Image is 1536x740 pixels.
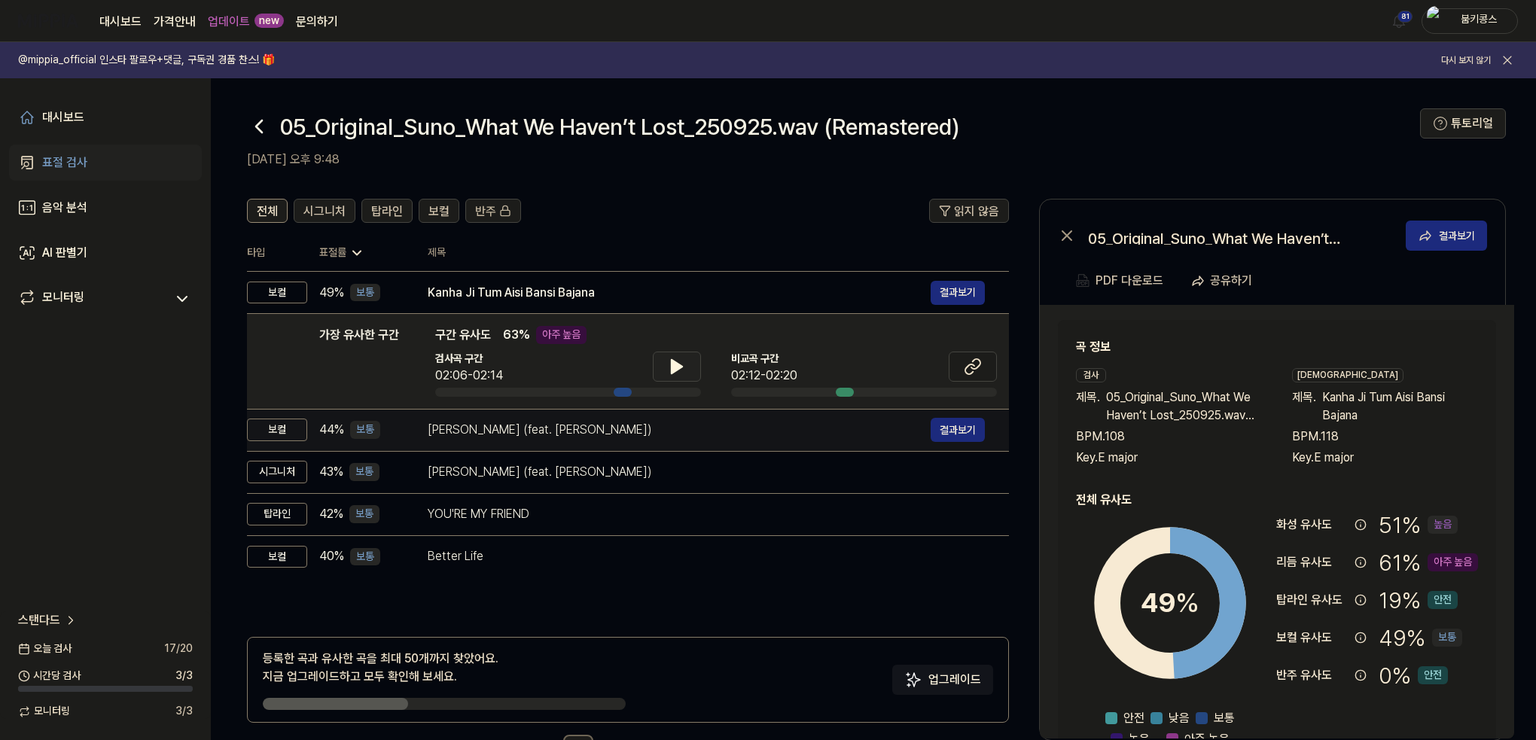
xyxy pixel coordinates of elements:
span: 17 / 20 [164,641,193,656]
span: 보통 [1214,709,1235,727]
div: 탑라인 [247,503,307,525]
div: PDF 다운로드 [1096,271,1163,291]
button: 결과보기 [931,418,985,442]
div: 보통 [350,548,380,566]
div: Key. E major [1076,449,1262,467]
h1: @mippia_official 인스타 팔로우+댓글, 구독권 경품 찬스! 🎁 [18,53,275,68]
div: BPM. 108 [1076,428,1262,446]
span: % [1175,586,1199,619]
div: [DEMOGRAPHIC_DATA] [1292,368,1403,382]
span: 43 % [319,463,343,481]
span: 63 % [503,326,530,344]
div: 탑라인 유사도 [1276,591,1349,609]
button: 결과보기 [931,281,985,305]
button: PDF 다운로드 [1073,266,1166,296]
div: 보컬 [247,282,307,304]
div: 붐키콩스 [1449,12,1508,29]
div: 보통 [350,421,380,439]
span: 반주 [475,203,496,221]
button: 결과보기 [1406,221,1487,251]
h2: 곡 정보 [1076,338,1478,356]
div: 가장 유사한 구간 [319,326,399,397]
span: 낮음 [1169,709,1190,727]
button: 보컬 [419,199,459,223]
button: 시그니처 [294,199,355,223]
div: 시그니처 [247,461,307,483]
span: 3 / 3 [175,668,193,684]
div: 보컬 [247,419,307,441]
button: 튜토리얼 [1420,108,1506,139]
span: 42 % [319,505,343,523]
div: 안전 [1428,591,1458,609]
button: 전체 [247,199,288,223]
div: 음악 분석 [42,199,87,217]
span: Kanha Ji Tum Aisi Bansi Bajana [1322,388,1478,425]
div: Better Life [428,547,985,565]
span: 제목 . [1292,388,1316,425]
h1: 05_Original_Suno_What We Haven’t Lost_250925.wav (Remastered) [280,111,959,142]
span: 검사곡 구간 [435,352,503,367]
div: 모니터링 [42,288,84,309]
div: YOU'RE MY FRIEND [428,505,985,523]
div: 81 [1397,11,1413,23]
a: 대시보드 [99,13,142,31]
div: 대시보드 [42,108,84,126]
img: profile [1427,6,1445,36]
span: 비교곡 구간 [731,352,797,367]
span: 읽지 않음 [954,203,999,221]
div: Kanha Ji Tum Aisi Bansi Bajana [428,284,931,302]
div: 화성 유사도 [1276,516,1349,534]
div: 02:06-02:14 [435,367,503,385]
button: 탑라인 [361,199,413,223]
span: 구간 유사도 [435,326,491,344]
div: 보컬 [247,546,307,568]
span: 보컬 [428,203,450,221]
a: 곡 정보검사제목.05_Original_Suno_What We Haven’t Lost_250925.wav (Remastered)BPM.108Key.E major[DEMOGRAP... [1040,305,1514,738]
div: 검사 [1076,368,1106,382]
span: 40 % [319,547,344,565]
div: 보통 [350,284,380,302]
div: 표절 검사 [42,154,87,172]
h2: 전체 유사도 [1076,491,1478,509]
th: 타입 [247,235,307,272]
a: Sparkles업그레이드 [892,678,993,692]
button: 업그레이드 [892,665,993,695]
div: [PERSON_NAME] (feat. [PERSON_NAME]) [428,421,931,439]
a: 대시보드 [9,99,202,136]
div: 보컬 유사도 [1276,629,1349,647]
span: 탑라인 [371,203,403,221]
div: 49 % [1379,622,1462,653]
img: 알림 [1390,12,1408,30]
span: 49 % [319,284,344,302]
img: Sparkles [904,671,922,689]
span: 제목 . [1076,388,1100,425]
a: 문의하기 [296,13,338,31]
div: 0 % [1379,659,1448,691]
a: 음악 분석 [9,190,202,226]
a: 모니터링 [18,288,166,309]
div: 19 % [1379,584,1458,616]
a: AI 판별기 [9,235,202,271]
button: 읽지 않음 [929,199,1009,223]
div: AI 판별기 [42,244,87,262]
div: 공유하기 [1210,271,1252,291]
div: 51 % [1379,509,1458,541]
span: 3 / 3 [175,704,193,719]
span: 스탠다드 [18,611,60,629]
button: 알림81 [1387,9,1411,33]
div: 02:12-02:20 [731,367,797,385]
div: 높음 [1428,516,1458,534]
a: 스탠다드 [18,611,78,629]
button: 공유하기 [1184,266,1264,296]
th: 제목 [428,235,1009,271]
div: 아주 높음 [1428,553,1478,571]
button: profile붐키콩스 [1422,8,1518,34]
div: 05_Original_Suno_What We Haven’t Lost_250925.wav (Remastered) [1088,227,1389,245]
button: 반주 [465,199,521,223]
div: 등록한 곡과 유사한 곡을 최대 50개까지 찾았어요. 지금 업그레이드하고 모두 확인해 보세요. [263,650,498,686]
div: 표절률 [319,245,404,260]
span: 시간당 검사 [18,668,81,684]
div: 49 [1141,583,1199,623]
